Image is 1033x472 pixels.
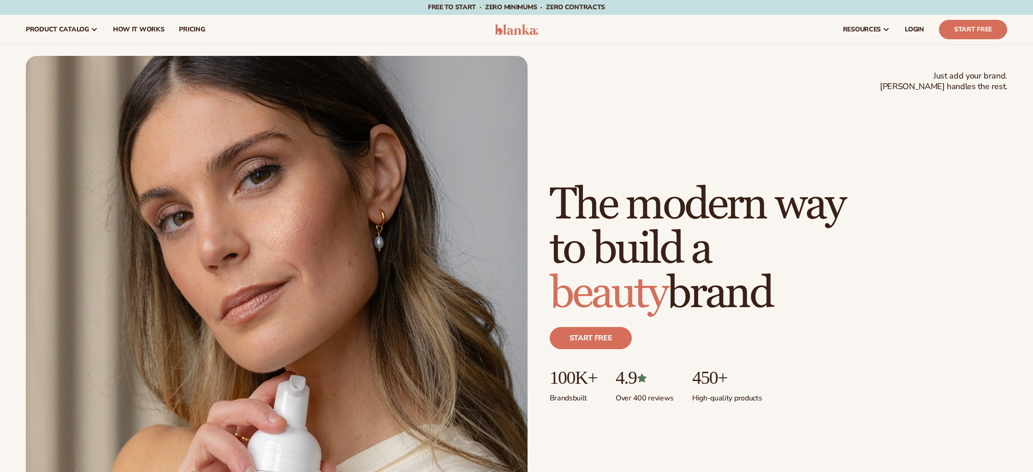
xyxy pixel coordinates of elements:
[880,71,1007,92] span: Just add your brand. [PERSON_NAME] handles the rest.
[550,368,597,388] p: 100K+
[897,15,932,44] a: LOGIN
[905,26,924,33] span: LOGIN
[172,15,212,44] a: pricing
[616,368,674,388] p: 4.9
[836,15,897,44] a: resources
[106,15,172,44] a: How It Works
[616,388,674,403] p: Over 400 reviews
[692,388,762,403] p: High-quality products
[179,26,205,33] span: pricing
[495,24,539,35] img: logo
[550,327,632,349] a: Start free
[550,183,845,316] h1: The modern way to build a brand
[26,26,89,33] span: product catalog
[843,26,881,33] span: resources
[939,20,1007,39] a: Start Free
[550,266,667,321] span: beauty
[428,3,605,12] span: Free to start · ZERO minimums · ZERO contracts
[113,26,165,33] span: How It Works
[18,15,106,44] a: product catalog
[692,368,762,388] p: 450+
[550,388,597,403] p: Brands built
